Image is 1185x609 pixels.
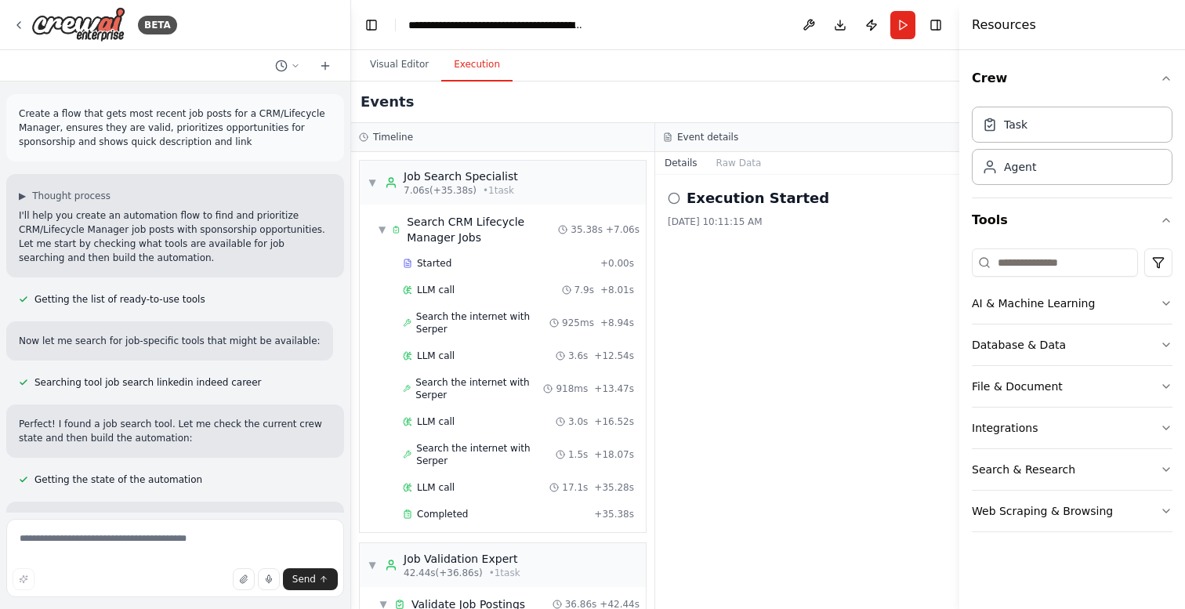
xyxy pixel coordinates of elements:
[594,481,634,494] span: + 35.28s
[677,131,738,143] h3: Event details
[361,14,382,36] button: Hide left sidebar
[925,14,947,36] button: Hide right sidebar
[668,216,947,228] div: [DATE] 10:11:15 AM
[972,420,1038,436] div: Integrations
[568,350,588,362] span: 3.6s
[972,449,1172,490] button: Search & Research
[972,198,1172,242] button: Tools
[417,350,455,362] span: LLM call
[707,152,771,174] button: Raw Data
[417,284,455,296] span: LLM call
[34,473,202,486] span: Getting the state of the automation
[417,508,468,520] span: Completed
[13,568,34,590] button: Improve this prompt
[269,56,306,75] button: Switch to previous chat
[416,310,549,335] span: Search the internet with Serper
[32,190,111,202] span: Thought process
[19,107,332,149] p: Create a flow that gets most recent job posts for a CRM/Lifecycle Manager, ensures they are valid...
[407,214,558,245] span: Search CRM Lifecycle Manager Jobs
[34,376,262,389] span: Searching tool job search linkedin indeed career
[441,49,513,82] button: Execution
[972,462,1075,477] div: Search & Research
[489,567,520,579] span: • 1 task
[972,295,1095,311] div: AI & Machine Learning
[600,317,634,329] span: + 8.94s
[404,169,518,184] div: Job Search Specialist
[19,417,332,445] p: Perfect! I found a job search tool. Let me check the current crew state and then build the automa...
[417,415,455,428] span: LLM call
[594,350,634,362] span: + 12.54s
[594,382,634,395] span: + 13.47s
[283,568,338,590] button: Send
[34,293,205,306] span: Getting the list of ready-to-use tools
[600,284,634,296] span: + 8.01s
[19,208,332,265] p: I'll help you create an automation flow to find and prioritize CRM/Lifecycle Manager job posts wi...
[600,257,634,270] span: + 0.00s
[1004,117,1027,132] div: Task
[368,559,377,571] span: ▼
[594,448,634,461] span: + 18.07s
[368,176,377,189] span: ▼
[556,382,588,395] span: 918ms
[687,187,829,209] h2: Execution Started
[568,415,588,428] span: 3.0s
[138,16,177,34] div: BETA
[417,257,451,270] span: Started
[972,379,1063,394] div: File & Document
[568,448,588,461] span: 1.5s
[415,376,543,401] span: Search the internet with Serper
[594,508,634,520] span: + 35.38s
[972,56,1172,100] button: Crew
[404,551,520,567] div: Job Validation Expert
[361,91,414,113] h2: Events
[1004,159,1036,175] div: Agent
[31,7,125,42] img: Logo
[972,366,1172,407] button: File & Document
[379,223,386,236] span: ▼
[258,568,280,590] button: Click to speak your automation idea
[972,100,1172,198] div: Crew
[292,573,316,585] span: Send
[404,184,477,197] span: 7.06s (+35.38s)
[972,491,1172,531] button: Web Scraping & Browsing
[357,49,441,82] button: Visual Editor
[594,415,634,428] span: + 16.52s
[972,324,1172,365] button: Database & Data
[404,567,483,579] span: 42.44s (+36.86s)
[606,223,640,236] span: + 7.06s
[483,184,514,197] span: • 1 task
[972,283,1172,324] button: AI & Machine Learning
[19,334,321,348] p: Now let me search for job-specific tools that might be available:
[562,317,594,329] span: 925ms
[972,503,1113,519] div: Web Scraping & Browsing
[19,190,26,202] span: ▶
[655,152,707,174] button: Details
[19,190,111,202] button: ▶Thought process
[972,16,1036,34] h4: Resources
[417,481,455,494] span: LLM call
[562,481,588,494] span: 17.1s
[972,242,1172,545] div: Tools
[571,223,603,236] span: 35.38s
[416,442,556,467] span: Search the internet with Serper
[972,408,1172,448] button: Integrations
[313,56,338,75] button: Start a new chat
[233,568,255,590] button: Upload files
[373,131,413,143] h3: Timeline
[972,337,1066,353] div: Database & Data
[408,17,585,33] nav: breadcrumb
[574,284,594,296] span: 7.9s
